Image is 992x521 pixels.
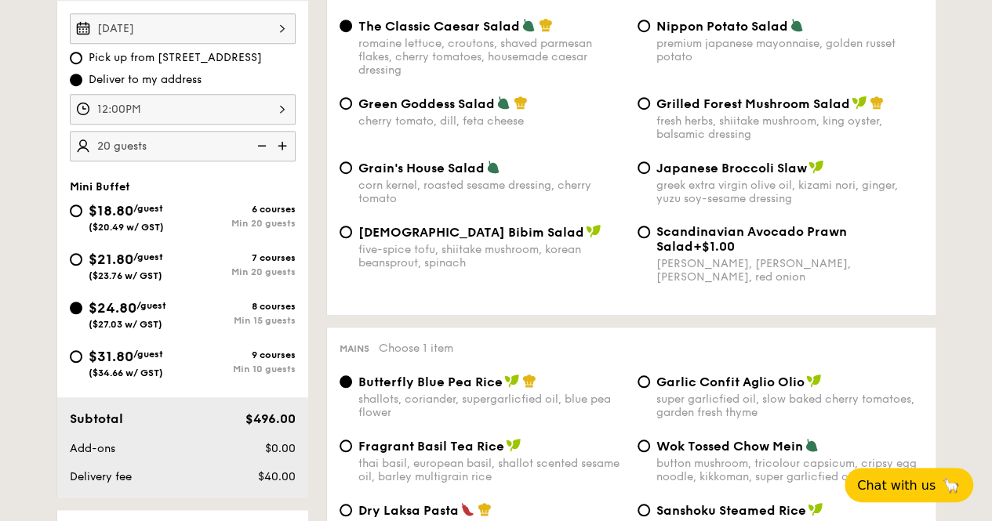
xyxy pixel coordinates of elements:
span: Add-ons [70,442,115,455]
input: Pick up from [STREET_ADDRESS] [70,52,82,64]
span: /guest [133,251,163,262]
div: 8 courses [183,301,296,312]
span: Fragrant Basil Tea Rice [358,439,504,454]
div: Min 20 guests [183,218,296,229]
img: icon-vegan.f8ff3823.svg [506,438,521,452]
div: romaine lettuce, croutons, shaved parmesan flakes, cherry tomatoes, housemade caesar dressing [358,37,625,77]
div: button mushroom, tricolour capsicum, cripsy egg noodle, kikkoman, super garlicfied oil [656,457,923,483]
span: $21.80 [89,251,133,268]
img: icon-vegetarian.fe4039eb.svg [805,438,819,452]
input: The Classic Caesar Saladromaine lettuce, croutons, shaved parmesan flakes, cherry tomatoes, house... [340,20,352,32]
div: corn kernel, roasted sesame dressing, cherry tomato [358,179,625,205]
span: Dry Laksa Pasta [358,503,459,518]
span: Butterfly Blue Pea Rice [358,374,503,389]
img: icon-vegetarian.fe4039eb.svg [496,96,511,110]
span: ($20.49 w/ GST) [89,222,164,233]
input: Wok Tossed Chow Meinbutton mushroom, tricolour capsicum, cripsy egg noodle, kikkoman, super garli... [638,440,650,452]
input: Grilled Forest Mushroom Saladfresh herbs, shiitake mushroom, king oyster, balsamic dressing [638,97,650,110]
input: Fragrant Basil Tea Ricethai basil, european basil, shallot scented sesame oil, barley multigrain ... [340,440,352,452]
input: Japanese Broccoli Slawgreek extra virgin olive oil, kizami nori, ginger, yuzu soy-sesame dressing [638,161,650,174]
span: Nippon Potato Salad [656,19,788,34]
span: Mains [340,343,369,354]
span: Garlic Confit Aglio Olio [656,374,805,389]
span: Japanese Broccoli Slaw [656,161,807,175]
input: $24.80/guest($27.03 w/ GST)8 coursesMin 15 guests [70,302,82,314]
img: icon-chef-hat.a58ddaea.svg [522,374,536,388]
input: Event time [70,94,296,125]
img: icon-chef-hat.a58ddaea.svg [539,18,553,32]
div: premium japanese mayonnaise, golden russet potato [656,37,923,63]
input: Garlic Confit Aglio Oliosuper garlicfied oil, slow baked cherry tomatoes, garden fresh thyme [638,375,650,388]
img: icon-vegan.f8ff3823.svg [808,160,824,174]
span: ($34.66 w/ GST) [89,367,163,378]
input: Scandinavian Avocado Prawn Salad+$1.00[PERSON_NAME], [PERSON_NAME], [PERSON_NAME], red onion [638,226,650,238]
input: Number of guests [70,131,296,161]
span: Grilled Forest Mushroom Salad [656,96,850,111]
span: Delivery fee [70,470,132,483]
input: Grain's House Saladcorn kernel, roasted sesame dressing, cherry tomato [340,161,352,174]
span: 🦙 [942,476,961,494]
img: icon-vegan.f8ff3823.svg [586,224,601,238]
span: Deliver to my address [89,72,202,88]
input: $21.80/guest($23.76 w/ GST)7 coursesMin 20 guests [70,253,82,266]
img: icon-vegan.f8ff3823.svg [504,374,520,388]
img: icon-spicy.37a8142b.svg [460,502,474,516]
span: Grain's House Salad [358,161,485,175]
img: icon-vegetarian.fe4039eb.svg [790,18,804,32]
div: Min 15 guests [183,315,296,326]
span: /guest [133,349,163,360]
div: Min 10 guests [183,364,296,374]
div: fresh herbs, shiitake mushroom, king oyster, balsamic dressing [656,114,923,141]
img: icon-reduce.1d2dbef1.svg [249,131,272,161]
input: $18.80/guest($20.49 w/ GST)6 coursesMin 20 guests [70,204,82,217]
input: Dry Laksa Pastadried shrimp, coconut cream, laksa leaf [340,504,352,516]
input: Sanshoku Steamed Ricemultigrain rice, roasted black soybean [638,504,650,516]
input: Event date [70,13,296,44]
span: Mini Buffet [70,180,130,194]
img: icon-chef-hat.a58ddaea.svg [514,96,528,110]
img: icon-chef-hat.a58ddaea.svg [478,502,492,516]
span: /guest [136,300,166,311]
div: 9 courses [183,349,296,360]
input: Nippon Potato Saladpremium japanese mayonnaise, golden russet potato [638,20,650,32]
span: Pick up from [STREET_ADDRESS] [89,50,262,66]
div: greek extra virgin olive oil, kizami nori, ginger, yuzu soy-sesame dressing [656,179,923,205]
input: [DEMOGRAPHIC_DATA] Bibim Saladfive-spice tofu, shiitake mushroom, korean beansprout, spinach [340,226,352,238]
button: Chat with us🦙 [845,468,973,502]
div: cherry tomato, dill, feta cheese [358,114,625,128]
span: Wok Tossed Chow Mein [656,439,803,454]
span: /guest [133,203,163,214]
span: Choose 1 item [379,342,453,355]
img: icon-vegetarian.fe4039eb.svg [486,160,500,174]
div: thai basil, european basil, shallot scented sesame oil, barley multigrain rice [358,457,625,483]
img: icon-chef-hat.a58ddaea.svg [870,96,884,110]
img: icon-add.58712e84.svg [272,131,296,161]
input: Deliver to my address [70,74,82,86]
span: $496.00 [245,411,295,426]
span: $0.00 [264,442,295,455]
span: Scandinavian Avocado Prawn Salad [656,224,847,254]
span: $24.80 [89,299,136,317]
div: [PERSON_NAME], [PERSON_NAME], [PERSON_NAME], red onion [656,257,923,284]
span: ($27.03 w/ GST) [89,319,162,330]
span: +$1.00 [693,239,735,254]
img: icon-vegan.f8ff3823.svg [852,96,867,110]
span: [DEMOGRAPHIC_DATA] Bibim Salad [358,225,584,240]
span: The Classic Caesar Salad [358,19,520,34]
div: shallots, coriander, supergarlicfied oil, blue pea flower [358,393,625,419]
span: Chat with us [857,478,936,493]
div: five-spice tofu, shiitake mushroom, korean beansprout, spinach [358,243,625,270]
span: Sanshoku Steamed Rice [656,503,806,518]
div: 6 courses [183,204,296,215]
input: Butterfly Blue Pea Riceshallots, coriander, supergarlicfied oil, blue pea flower [340,375,352,388]
span: $40.00 [257,470,295,483]
span: ($23.76 w/ GST) [89,270,162,281]
img: icon-vegetarian.fe4039eb.svg [521,18,536,32]
span: $31.80 [89,348,133,365]
div: 7 courses [183,252,296,263]
input: Green Goddess Saladcherry tomato, dill, feta cheese [340,97,352,110]
img: icon-vegan.f8ff3823.svg [808,502,823,516]
div: super garlicfied oil, slow baked cherry tomatoes, garden fresh thyme [656,393,923,419]
span: Subtotal [70,411,123,426]
div: Min 20 guests [183,266,296,277]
